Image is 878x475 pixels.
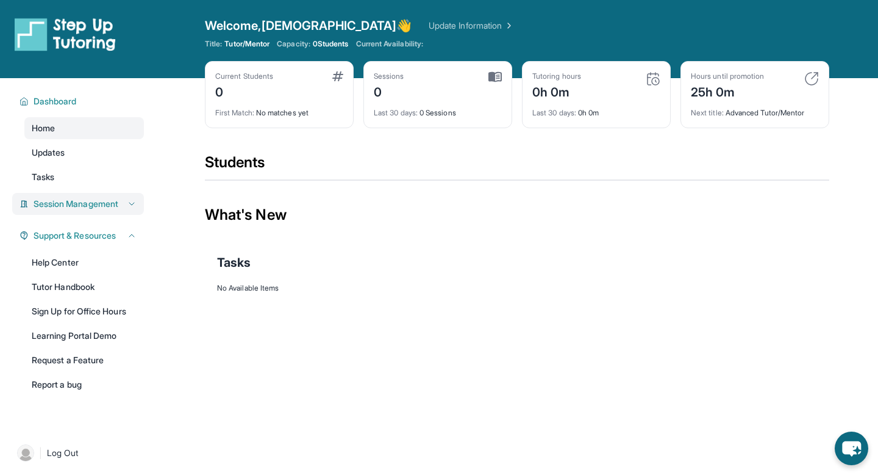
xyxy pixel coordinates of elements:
div: Tutoring hours [532,71,581,81]
a: Updates [24,142,144,164]
img: card [488,71,502,82]
button: chat-button [835,432,868,465]
div: Students [205,153,829,179]
span: Session Management [34,198,118,210]
a: Home [24,117,144,139]
div: No Available Items [217,283,817,293]
div: 0 [215,81,273,101]
button: Support & Resources [29,230,137,242]
a: Tutor Handbook [24,276,144,298]
span: Support & Resources [34,230,116,242]
div: Advanced Tutor/Mentor [691,101,819,118]
div: Hours until promotion [691,71,764,81]
div: Current Students [215,71,273,81]
span: Next title : [691,108,724,117]
img: card [332,71,343,81]
a: Tasks [24,166,144,188]
img: Chevron Right [502,20,514,32]
a: Report a bug [24,374,144,396]
span: Capacity: [277,39,310,49]
img: logo [15,17,116,51]
span: Title: [205,39,222,49]
span: Tasks [32,171,54,183]
div: No matches yet [215,101,343,118]
a: |Log Out [12,440,144,466]
span: Log Out [47,447,79,459]
a: Update Information [429,20,514,32]
button: Dashboard [29,95,137,107]
span: Home [32,122,55,134]
span: 0 Students [313,39,349,49]
span: Last 30 days : [374,108,418,117]
a: Sign Up for Office Hours [24,300,144,322]
span: First Match : [215,108,254,117]
div: What's New [205,188,829,242]
div: 0 [374,81,404,101]
span: Last 30 days : [532,108,576,117]
span: Current Availability: [356,39,423,49]
button: Session Management [29,198,137,210]
div: Sessions [374,71,404,81]
span: Tasks [217,254,251,271]
div: 0h 0m [532,101,660,118]
img: card [646,71,660,86]
span: Tutor/Mentor [224,39,269,49]
span: Updates [32,147,65,159]
span: | [39,446,42,460]
div: 25h 0m [691,81,764,101]
a: Request a Feature [24,349,144,371]
a: Help Center [24,252,144,274]
img: user-img [17,444,34,462]
img: card [804,71,819,86]
span: Dashboard [34,95,77,107]
div: 0h 0m [532,81,581,101]
span: Welcome, [DEMOGRAPHIC_DATA] 👋 [205,17,412,34]
div: 0 Sessions [374,101,502,118]
a: Learning Portal Demo [24,325,144,347]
